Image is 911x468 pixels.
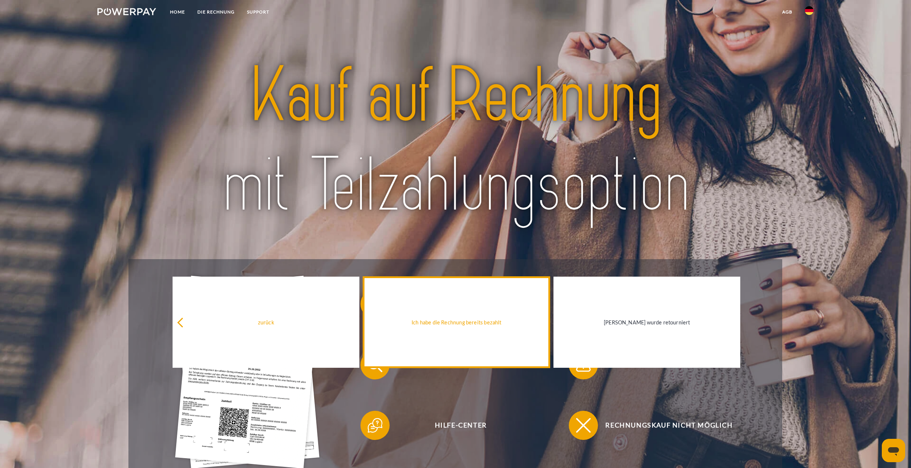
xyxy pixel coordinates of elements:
[366,416,384,434] img: qb_help.svg
[177,317,355,327] div: zurück
[776,5,799,19] a: agb
[164,5,191,19] a: Home
[569,411,758,440] button: Rechnungskauf nicht möglich
[241,5,275,19] a: SUPPORT
[558,317,736,327] div: [PERSON_NAME] wurde retourniert
[882,439,905,462] iframe: Schaltfläche zum Öffnen des Messaging-Fensters
[191,5,241,19] a: DIE RECHNUNG
[574,416,592,434] img: qb_close.svg
[360,350,550,379] button: Konto einsehen
[166,47,744,235] img: title-powerpay_de.svg
[569,350,758,379] button: Rechnungsbeanstandung
[580,411,758,440] span: Rechnungskauf nicht möglich
[371,411,550,440] span: Hilfe-Center
[367,317,545,327] div: Ich habe die Rechnung bereits bezahlt
[97,8,156,15] img: logo-powerpay-white.svg
[360,411,550,440] button: Hilfe-Center
[805,6,814,15] img: de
